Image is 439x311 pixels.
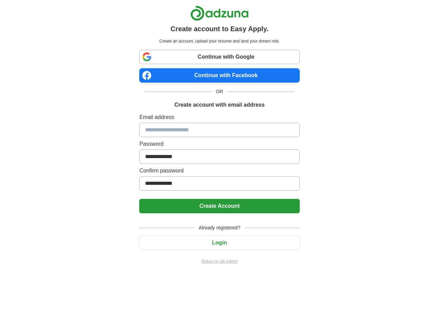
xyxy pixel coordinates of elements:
span: Already registered? [194,224,244,231]
h1: Create account with email address [174,101,264,109]
label: Password [139,140,299,148]
a: Continue with Facebook [139,68,299,83]
h1: Create account to Easy Apply. [170,24,269,34]
button: Login [139,236,299,250]
label: Confirm password [139,167,299,175]
a: Return to job advert [139,258,299,264]
a: Login [139,240,299,246]
p: Create an account, upload your resume and land your dream role. [141,38,298,44]
a: Continue with Google [139,50,299,64]
img: Adzuna logo [190,5,249,21]
span: OR [212,88,227,95]
button: Create Account [139,199,299,213]
label: Email address [139,113,299,121]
